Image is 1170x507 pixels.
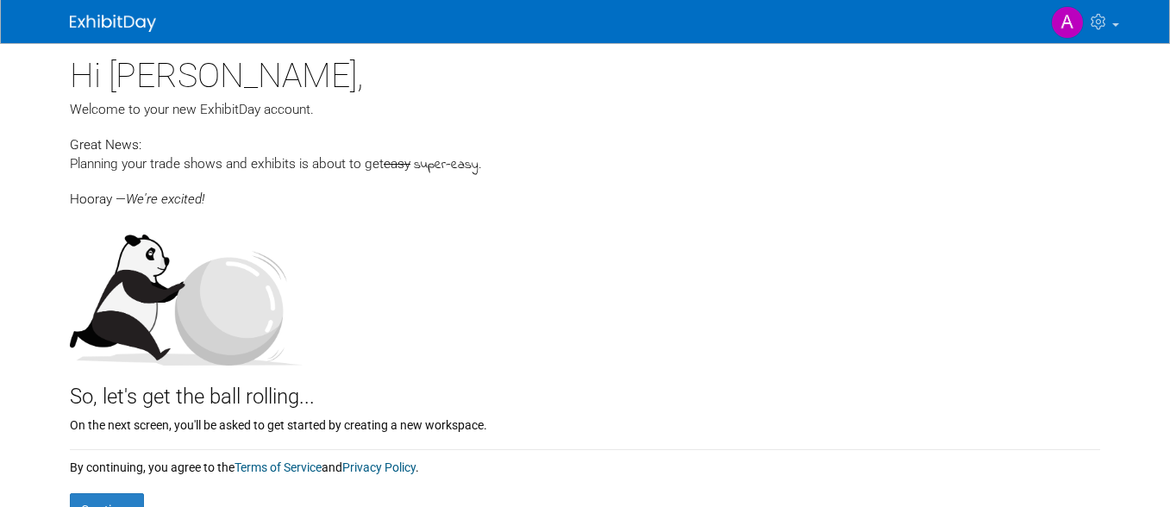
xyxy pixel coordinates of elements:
[70,366,1100,412] div: So, let's get the ball rolling...
[70,135,1100,154] div: Great News:
[342,460,416,474] a: Privacy Policy
[70,43,1100,100] div: Hi [PERSON_NAME],
[414,155,479,175] span: super-easy
[70,217,303,366] img: Let's get the ball rolling
[70,175,1100,209] div: Hooray —
[235,460,322,474] a: Terms of Service
[384,156,410,172] span: easy
[70,412,1100,434] div: On the next screen, you'll be asked to get started by creating a new workspace.
[70,450,1100,476] div: By continuing, you agree to the and .
[70,15,156,32] img: ExhibitDay
[126,191,204,207] span: We're excited!
[70,154,1100,175] div: Planning your trade shows and exhibits is about to get .
[1051,6,1084,39] img: Amy Pajula
[70,100,1100,119] div: Welcome to your new ExhibitDay account.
